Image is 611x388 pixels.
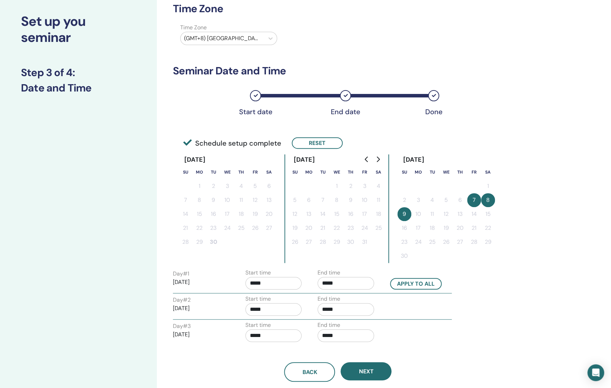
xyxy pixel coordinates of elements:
th: Thursday [234,165,248,179]
button: 9 [344,193,358,207]
button: 24 [411,235,425,249]
button: 8 [481,193,495,207]
button: 15 [481,207,495,221]
button: 8 [330,193,344,207]
button: 4 [425,193,439,207]
button: 6 [453,193,467,207]
button: Apply to all [390,278,442,290]
button: 29 [192,235,206,249]
th: Saturday [262,165,276,179]
th: Sunday [288,165,302,179]
p: [DATE] [173,330,229,339]
button: 19 [439,221,453,235]
button: 7 [178,193,192,207]
div: Start date [238,108,273,116]
button: 20 [302,221,316,235]
th: Wednesday [220,165,234,179]
th: Tuesday [206,165,220,179]
button: 10 [220,193,234,207]
label: Day # 2 [173,296,191,304]
button: 25 [234,221,248,235]
button: 2 [344,179,358,193]
button: 23 [397,235,411,249]
button: 22 [192,221,206,235]
button: 6 [302,193,316,207]
th: Sunday [178,165,192,179]
button: 14 [316,207,330,221]
button: 13 [453,207,467,221]
button: Next [341,362,391,380]
button: 21 [316,221,330,235]
button: 5 [439,193,453,207]
button: 10 [411,207,425,221]
button: Back [284,362,335,382]
button: 29 [330,235,344,249]
button: 25 [425,235,439,249]
h2: Set up you seminar [21,14,136,45]
span: Next [359,368,373,375]
div: Done [416,108,451,116]
button: 19 [248,207,262,221]
th: Wednesday [330,165,344,179]
th: Monday [302,165,316,179]
th: Saturday [481,165,495,179]
button: 24 [358,221,372,235]
button: 20 [453,221,467,235]
button: 1 [192,179,206,193]
button: 5 [288,193,302,207]
button: 30 [344,235,358,249]
button: 3 [358,179,372,193]
button: 28 [178,235,192,249]
button: 3 [411,193,425,207]
button: 24 [220,221,234,235]
button: 26 [288,235,302,249]
button: 11 [234,193,248,207]
button: 26 [439,235,453,249]
button: 10 [358,193,372,207]
p: [DATE] [173,304,229,313]
th: Wednesday [439,165,453,179]
button: 31 [358,235,372,249]
button: 8 [192,193,206,207]
button: 9 [206,193,220,207]
th: Thursday [453,165,467,179]
button: 19 [288,221,302,235]
button: 15 [192,207,206,221]
label: Start time [245,295,271,303]
button: 4 [372,179,385,193]
button: 18 [372,207,385,221]
button: 29 [481,235,495,249]
button: 4 [234,179,248,193]
h3: Seminar Date and Time [173,65,503,77]
button: 18 [425,221,439,235]
th: Monday [192,165,206,179]
label: End time [318,321,340,329]
label: Start time [245,321,271,329]
button: Go to next month [372,152,383,166]
button: 12 [288,207,302,221]
label: Day # 3 [173,322,191,330]
button: 30 [397,249,411,263]
label: Day # 1 [173,270,189,278]
button: 23 [206,221,220,235]
button: 17 [220,207,234,221]
th: Sunday [397,165,411,179]
button: 3 [220,179,234,193]
label: End time [318,269,340,277]
p: [DATE] [173,278,229,286]
div: [DATE] [288,154,320,165]
label: End time [318,295,340,303]
label: Time Zone [176,23,281,32]
button: 27 [262,221,276,235]
span: Schedule setup complete [183,138,281,148]
button: 27 [302,235,316,249]
th: Tuesday [316,165,330,179]
button: 25 [372,221,385,235]
th: Monday [411,165,425,179]
button: 15 [330,207,344,221]
button: 14 [467,207,481,221]
label: Start time [245,269,271,277]
button: 5 [248,179,262,193]
button: 11 [372,193,385,207]
button: 28 [467,235,481,249]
